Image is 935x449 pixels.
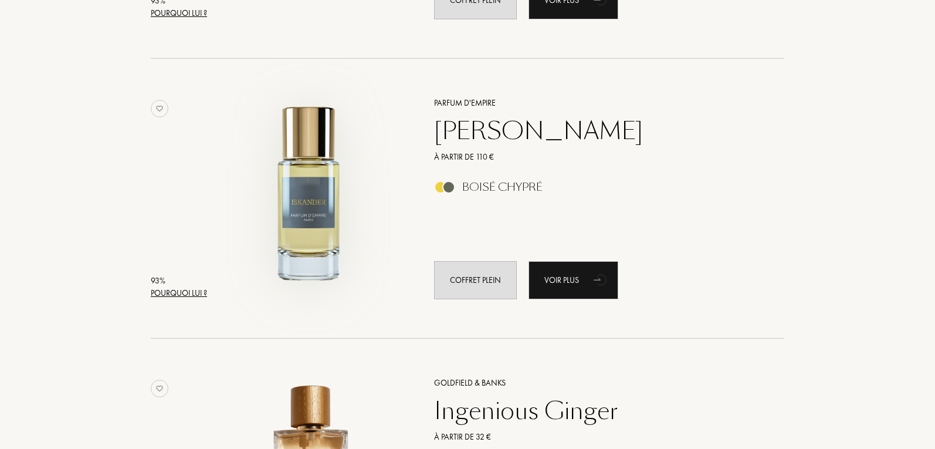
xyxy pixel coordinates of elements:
div: Pourquoi lui ? [151,7,207,19]
a: Voir plusanimation [529,261,618,299]
div: Boisé Chypré [462,181,543,194]
div: Coffret plein [434,261,517,299]
a: [PERSON_NAME] [425,117,767,145]
a: Goldfield & Banks [425,377,767,389]
div: 93 % [151,275,207,287]
a: À partir de 110 € [425,151,767,163]
img: no_like_p.png [151,380,168,397]
div: Voir plus [529,261,618,299]
img: Iskander Parfum d'Empire [211,95,406,291]
img: no_like_p.png [151,100,168,117]
a: À partir de 32 € [425,431,767,443]
a: Parfum d'Empire [425,97,767,109]
div: animation [590,268,613,291]
div: Pourquoi lui ? [151,287,207,299]
a: Ingenious Ginger [425,397,767,425]
a: Iskander Parfum d'Empire [211,82,416,313]
a: Boisé Chypré [425,184,767,197]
